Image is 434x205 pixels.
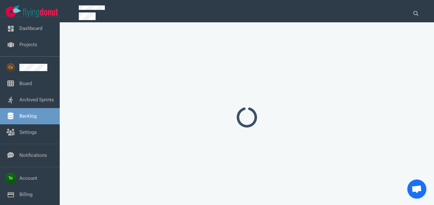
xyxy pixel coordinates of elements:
a: Board [19,81,32,86]
a: Notifications [19,152,47,158]
div: Chat abierto [407,179,426,199]
a: Projects [19,42,37,48]
a: Account [19,175,37,181]
a: Dashboard [19,26,42,31]
a: Billing [19,192,32,197]
a: Archived Sprints [19,97,54,103]
a: Backlog [19,113,37,119]
a: Settings [19,129,37,135]
img: Flying Donut text logo [23,8,58,17]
